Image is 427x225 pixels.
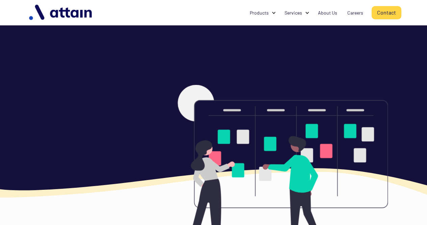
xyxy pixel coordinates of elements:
div: About Us [318,9,337,16]
div: Products [250,9,269,16]
img: logo [26,2,97,23]
div: Services [285,9,302,16]
a: Careers [342,6,368,19]
div: Careers [347,9,363,16]
a: About Us [313,6,342,19]
a: Contact [372,6,401,19]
